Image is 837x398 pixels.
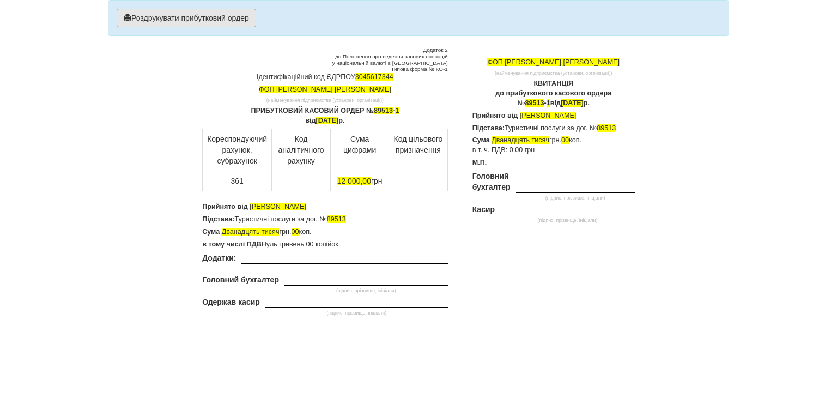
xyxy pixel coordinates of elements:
[203,129,272,171] td: Кореспондуючий рахунок, субрахунок
[202,47,447,73] small: Додаток 2 до Положення про ведення касових операцій у національній валюті в [GEOGRAPHIC_DATA] Тип...
[472,159,487,166] b: М.П.
[202,215,234,223] b: Підстава:
[250,203,306,210] span: [PERSON_NAME]
[472,136,635,155] p: грн. коп. в т. ч. ПДВ: 0.00 грн
[561,99,584,107] span: [DATE]
[472,124,505,132] b: Підстава:
[272,171,331,191] td: —
[265,310,448,316] small: (підпис, прізвище, ініціали)
[316,117,339,124] span: [DATE]
[374,107,393,114] span: 89513
[330,171,389,191] td: грн
[117,9,256,27] button: Роздрукувати прибутковий ордер
[202,228,220,236] b: Сума
[202,274,284,297] th: Головний бухгалтер
[202,203,248,210] b: Прийнято від
[561,136,569,144] span: 00
[472,124,635,134] p: Туристичні послуги за дог. №
[472,171,516,204] th: Головний бухгалтер
[203,171,272,191] td: 361
[472,70,635,76] small: (найменування підприємства (установи, організації))
[202,98,447,104] small: (найменування підприємства (установи, організації))
[389,171,447,191] td: —
[292,228,299,236] span: 00
[272,129,331,171] td: Код аналітичного рахунку
[492,136,549,144] span: Дванадцять тисяч
[202,73,447,82] p: Ідентифікаційний код ЄДРПОУ
[202,227,447,237] p: грн. коп.
[202,240,262,248] b: в тому числі ПДВ
[472,136,490,144] b: Сума
[327,215,346,223] span: 89513
[516,195,635,201] small: (підпис, прізвище, ініціали)
[500,218,635,224] small: (підпис, прізвище, ініціали)
[202,252,241,275] th: Додатки:
[597,124,616,132] span: 89513
[337,177,371,185] span: 12 000,00
[520,112,577,119] span: [PERSON_NAME]
[259,86,391,93] span: ФОП [PERSON_NAME] [PERSON_NAME]
[330,129,389,171] td: Сума цифрами
[472,112,518,119] b: Прийнято від
[284,288,448,294] small: (підпис, прізвище, ініціали)
[202,240,447,250] p: Нуль гривень 00 копійок
[202,106,447,126] p: ПРИБУТКОВИЙ КАСОВИЙ ОРДЕР № - від р.
[389,129,447,171] td: Код цільового призначення
[395,107,399,114] span: 1
[472,79,635,108] p: КВИТАНЦІЯ до прибуткового касового ордера № - від р.
[355,73,393,81] span: 3045617344
[525,99,544,107] span: 89513
[222,228,280,236] span: Дванадцять тисяч
[472,204,500,226] th: Касир
[202,297,265,319] th: Одержав касир
[487,58,620,66] span: ФОП [PERSON_NAME] [PERSON_NAME]
[202,215,447,225] p: Туристичні послуги за дог. №
[547,99,550,107] span: 1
